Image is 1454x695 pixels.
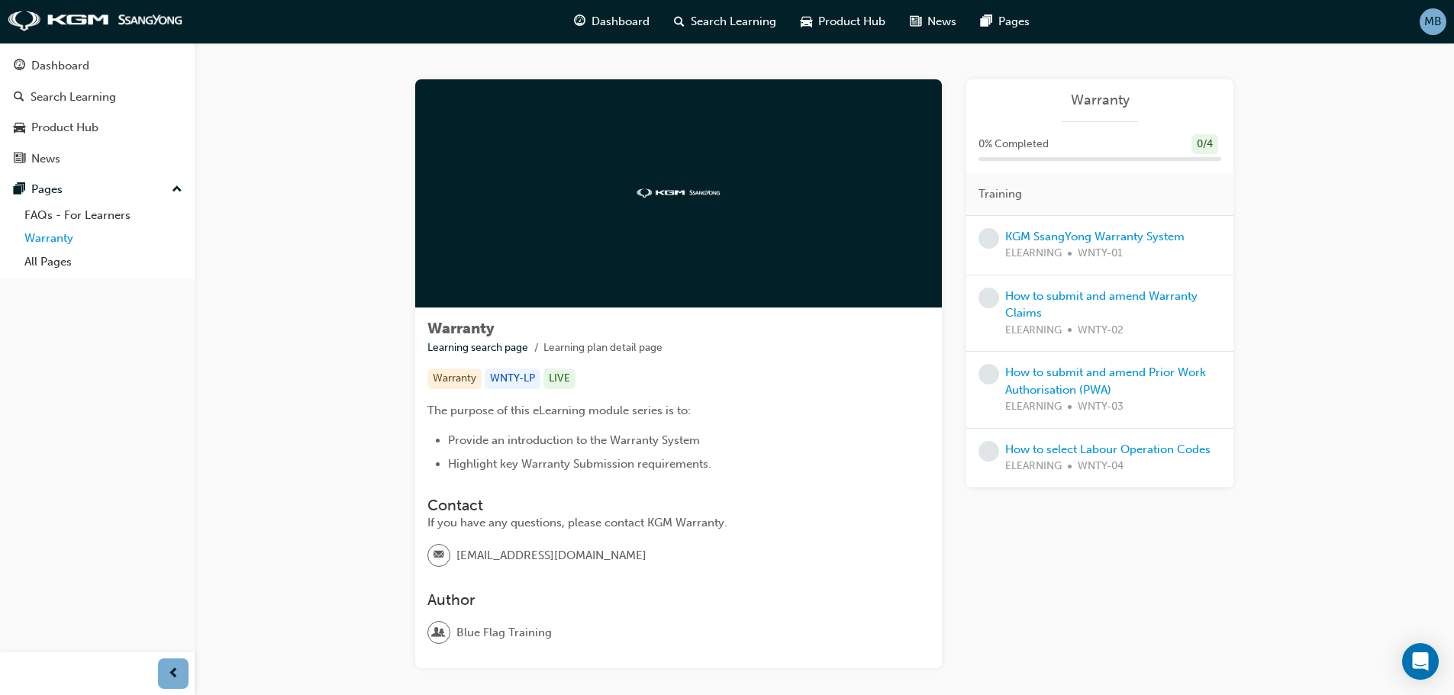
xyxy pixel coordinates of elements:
div: 0 / 4 [1191,134,1218,155]
div: Dashboard [31,57,89,75]
span: learningRecordVerb_NONE-icon [978,288,999,308]
span: ELEARNING [1005,322,1062,339]
span: WNTY-01 [1078,245,1123,262]
h3: Author [427,591,930,609]
div: News [31,150,60,168]
a: How to select Labour Operation Codes [1005,442,1211,456]
span: The purpose of this eLearning module series is to: [427,404,691,417]
a: News [6,145,189,173]
img: kgm [8,11,183,32]
div: Search Learning [31,88,116,106]
div: Open Intercom Messenger [1402,643,1439,680]
img: kgm [637,188,721,198]
span: guage-icon [14,60,25,73]
span: pages-icon [981,12,992,31]
div: Product Hub [31,119,98,137]
span: MB [1424,13,1442,31]
a: How to submit and amend Prior Work Authorisation (PWA) [1005,365,1206,397]
span: Dashboard [592,13,650,31]
span: Product Hub [818,13,885,31]
a: search-iconSearch Learning [662,6,788,37]
span: Highlight key Warranty Submission requirements. [448,457,711,471]
a: FAQs - For Learners [18,204,189,227]
span: up-icon [172,180,182,200]
div: LIVE [543,368,575,389]
a: pages-iconPages [969,6,1042,37]
button: MB [1420,8,1446,35]
span: car-icon [801,12,812,31]
li: Learning plan detail page [543,339,663,357]
span: WNTY-03 [1078,398,1124,416]
span: car-icon [14,121,25,135]
span: news-icon [14,153,25,166]
a: How to submit and amend Warranty Claims [1005,289,1198,320]
div: Warranty [427,368,482,389]
a: KGM SsangYong Warranty System [1005,230,1185,243]
span: Blue Flag Training [456,624,552,642]
span: email-icon [434,545,444,565]
span: [EMAIL_ADDRESS][DOMAIN_NAME] [456,547,646,565]
div: WNTY-LP [485,368,540,389]
button: DashboardSearch LearningProduct HubNews [6,49,189,175]
span: search-icon [14,91,24,105]
a: guage-iconDashboard [562,6,662,37]
a: Product Hub [6,114,189,142]
span: guage-icon [574,12,585,31]
span: Training [978,185,1022,203]
span: learningRecordVerb_NONE-icon [978,364,999,385]
span: search-icon [674,12,685,31]
button: Pages [6,175,189,204]
span: News [927,13,956,31]
a: All Pages [18,250,189,274]
span: Search Learning [691,13,776,31]
span: Pages [998,13,1030,31]
a: Search Learning [6,83,189,111]
a: Warranty [978,92,1221,109]
span: WNTY-02 [1078,322,1124,339]
span: Warranty [427,320,495,337]
span: pages-icon [14,183,25,197]
a: car-iconProduct Hub [788,6,898,37]
span: ELEARNING [1005,398,1062,416]
a: Warranty [18,227,189,250]
span: news-icon [910,12,921,31]
a: Dashboard [6,52,189,80]
div: If you have any questions, please contact KGM Warranty. [427,514,930,532]
a: news-iconNews [898,6,969,37]
span: prev-icon [168,664,179,684]
h3: Contact [427,497,930,514]
span: WNTY-04 [1078,458,1124,475]
a: Learning search page [427,341,528,354]
span: learningRecordVerb_NONE-icon [978,228,999,249]
span: user-icon [434,623,444,643]
span: Provide an introduction to the Warranty System [448,433,700,447]
span: 0 % Completed [978,136,1049,153]
span: learningRecordVerb_NONE-icon [978,441,999,462]
span: ELEARNING [1005,458,1062,475]
div: Pages [31,181,63,198]
span: ELEARNING [1005,245,1062,262]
